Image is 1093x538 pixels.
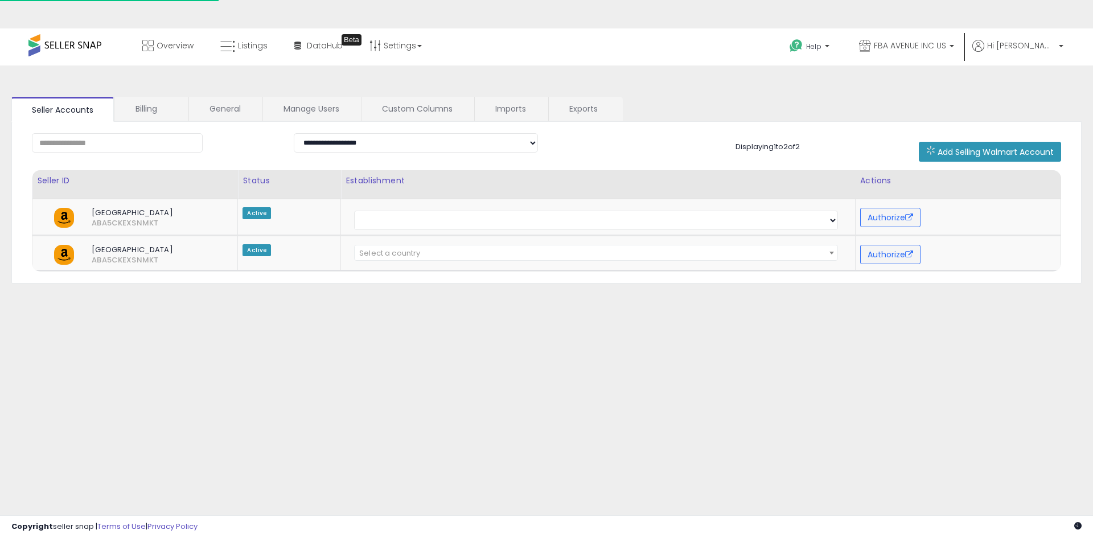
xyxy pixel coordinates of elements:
img: amazon.png [54,208,74,228]
div: seller snap | | [11,521,198,532]
span: [GEOGRAPHIC_DATA] [83,245,212,255]
div: Actions [860,175,1056,187]
a: General [189,97,261,121]
span: ABA5CKEXSNMKT [83,218,105,228]
img: amazon.png [54,245,74,265]
div: Tooltip anchor [342,34,361,46]
button: Authorize [860,208,921,227]
span: Active [243,244,271,256]
button: Authorize [860,245,921,264]
span: Add Selling Walmart Account [938,146,1054,158]
span: Select a country [359,248,420,258]
span: Hi [PERSON_NAME] [987,40,1055,51]
a: Terms of Use [97,521,146,532]
a: Hi [PERSON_NAME] [972,40,1063,65]
div: Status [243,175,336,187]
span: Displaying 1 to 2 of 2 [735,141,800,152]
a: Billing [115,97,187,121]
a: DataHub [286,28,351,63]
div: Seller ID [37,175,233,187]
span: Overview [157,40,194,51]
a: Imports [475,97,547,121]
span: Active [243,207,271,219]
div: Establishment [346,175,850,187]
a: Privacy Policy [147,521,198,532]
i: Get Help [789,39,803,53]
a: Settings [361,28,430,63]
span: Listings [238,40,268,51]
a: FBA AVENUE INC US [850,28,963,65]
span: DataHub [307,40,343,51]
a: Overview [134,28,202,63]
a: Custom Columns [361,97,473,121]
a: Manage Users [263,97,360,121]
a: Exports [549,97,622,121]
a: Seller Accounts [11,97,114,122]
span: Help [806,42,821,51]
a: Help [780,30,841,65]
strong: Copyright [11,521,53,532]
span: [GEOGRAPHIC_DATA] [83,208,212,218]
button: Add Selling Walmart Account [919,142,1061,162]
span: FBA AVENUE INC US [874,40,946,51]
a: Listings [212,28,276,63]
span: ABA5CKEXSNMKT [83,255,105,265]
